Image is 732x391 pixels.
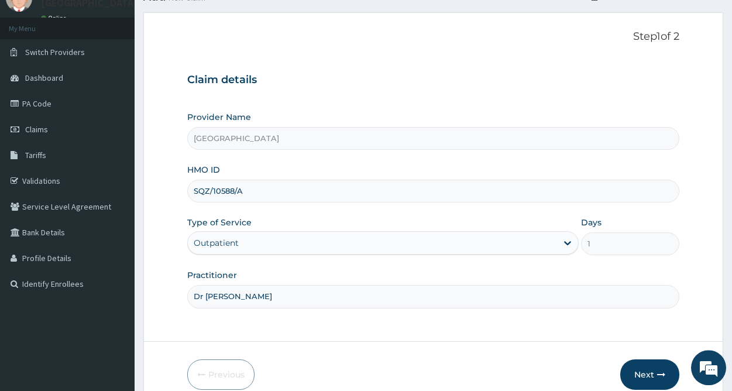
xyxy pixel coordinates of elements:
input: Enter HMO ID [187,180,679,203]
img: d_794563401_company_1708531726252_794563401 [22,59,47,88]
button: Next [620,359,679,390]
div: Minimize live chat window [192,6,220,34]
div: Outpatient [194,237,239,249]
textarea: Type your message and hit 'Enter' [6,264,223,305]
span: Dashboard [25,73,63,83]
span: Switch Providers [25,47,85,57]
div: Chat with us now [61,66,197,81]
h3: Claim details [187,74,679,87]
a: Online [41,14,69,22]
p: Step 1 of 2 [187,30,679,43]
span: We're online! [68,119,161,238]
span: Claims [25,124,48,135]
input: Enter Name [187,285,679,308]
label: HMO ID [187,164,220,176]
label: Provider Name [187,111,251,123]
label: Days [581,217,602,228]
button: Previous [187,359,255,390]
label: Type of Service [187,217,252,228]
span: Tariffs [25,150,46,160]
label: Practitioner [187,269,237,281]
